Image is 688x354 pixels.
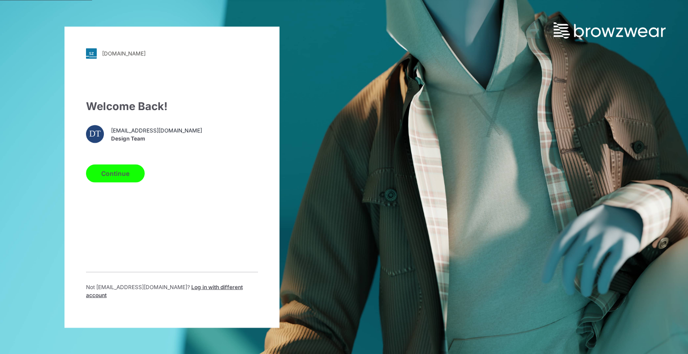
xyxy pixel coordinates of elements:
p: Not [EMAIL_ADDRESS][DOMAIN_NAME] ? [86,283,258,299]
div: [DOMAIN_NAME] [102,50,146,57]
img: browzwear-logo.73288ffb.svg [554,22,666,38]
div: DT [86,125,104,143]
img: svg+xml;base64,PHN2ZyB3aWR0aD0iMjgiIGhlaWdodD0iMjgiIHZpZXdCb3g9IjAgMCAyOCAyOCIgZmlsbD0ibm9uZSIgeG... [86,48,97,59]
div: Welcome Back! [86,98,258,114]
span: Design Team [111,135,202,143]
span: [EMAIL_ADDRESS][DOMAIN_NAME] [111,127,202,135]
button: Continue [86,164,145,182]
a: [DOMAIN_NAME] [86,48,258,59]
